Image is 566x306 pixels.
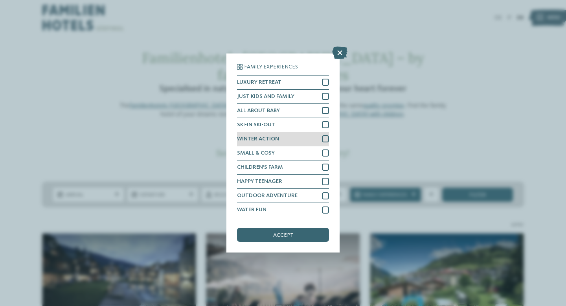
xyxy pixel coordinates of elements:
span: Family Experiences [244,64,298,70]
span: WINTER ACTION [237,136,279,142]
span: WATER FUN [237,207,266,212]
span: CHILDREN’S FARM [237,164,283,170]
span: SMALL & COSY [237,150,275,156]
span: LUXURY RETREAT [237,79,281,85]
span: ALL ABOUT BABY [237,108,280,113]
span: OUTDOOR ADVENTURE [237,193,298,198]
span: SKI-IN SKI-OUT [237,122,275,127]
span: JUST KIDS AND FAMILY [237,94,294,99]
span: accept [273,232,293,238]
span: HAPPY TEENAGER [237,179,282,184]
